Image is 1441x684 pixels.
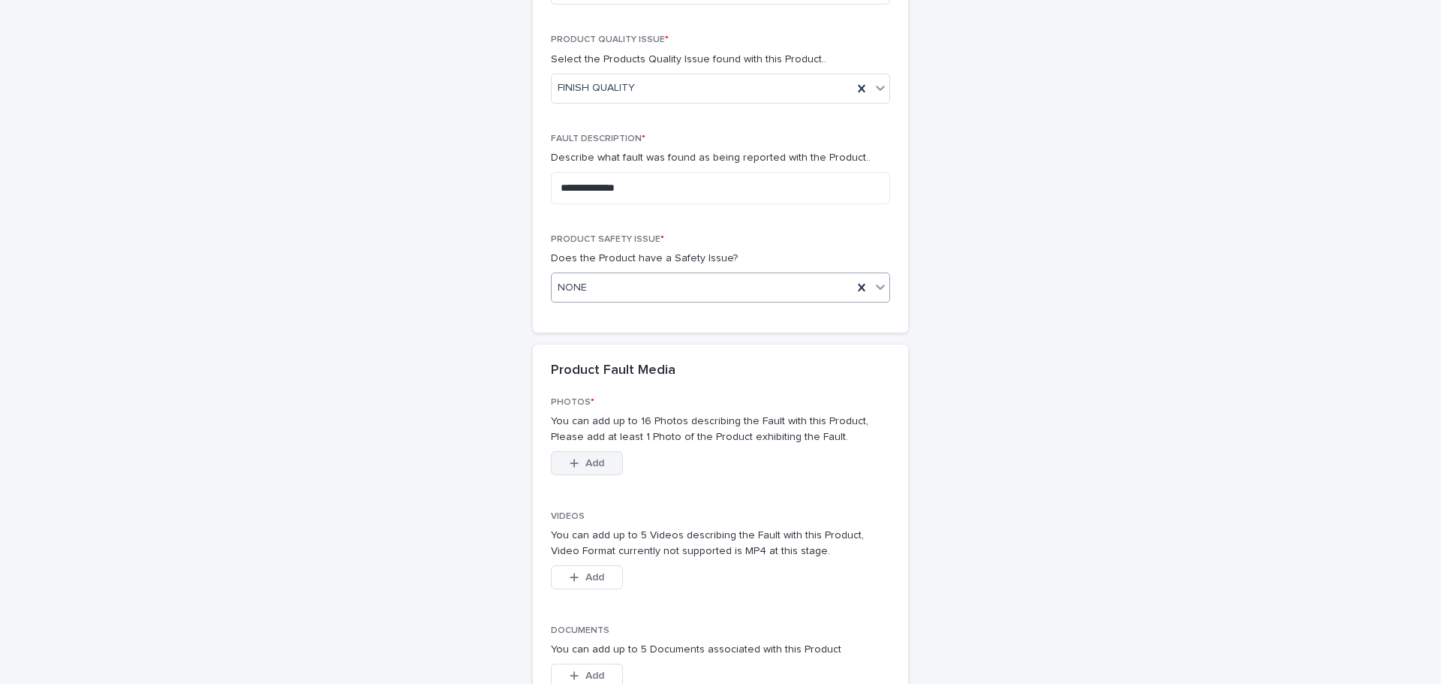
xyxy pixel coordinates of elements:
span: Add [585,458,604,469]
span: DOCUMENTS [551,626,609,635]
span: PRODUCT SAFETY ISSUE [551,235,664,244]
span: Add [585,670,604,681]
p: Does the Product have a Safety Issue? [551,251,890,267]
p: Select the Products Quality Issue found with this Product.. [551,52,890,68]
p: You can add up to 5 Videos describing the Fault with this Product, Video Format currently not sup... [551,528,890,559]
button: Add [551,451,623,475]
p: Describe what fault was found as being reported with the Product.. [551,150,890,166]
span: NONE [558,280,587,296]
span: Add [585,572,604,583]
span: FAULT DESCRIPTION [551,134,645,143]
span: VIDEOS [551,512,585,521]
span: FINISH QUALITY [558,80,635,96]
h2: Product Fault Media [551,363,675,379]
button: Add [551,565,623,589]
p: You can add up to 16 Photos describing the Fault with this Product, Please add at least 1 Photo o... [551,414,890,445]
span: PHOTOS [551,398,594,407]
p: You can add up to 5 Documents associated with this Product [551,642,890,658]
span: PRODUCT QUALITY ISSUE [551,35,669,44]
